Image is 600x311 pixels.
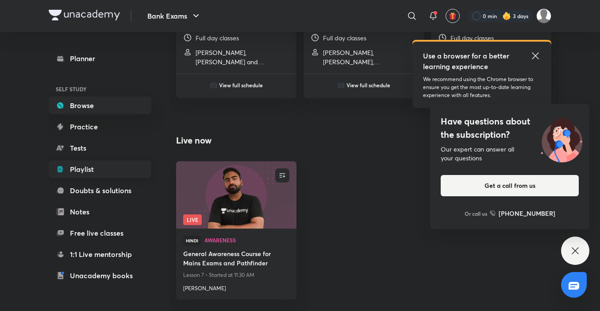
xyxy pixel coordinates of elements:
a: Notes [49,203,151,221]
h6: View full schedule [346,81,390,89]
h6: [PHONE_NUMBER] [499,209,555,218]
span: Hindi [183,236,201,245]
h4: Have questions about the subscription? [441,115,579,141]
a: Free live classes [49,224,151,242]
a: Playlist [49,160,151,178]
a: Tests [49,139,151,157]
a: Awareness [204,237,289,244]
a: [PHONE_NUMBER] [490,209,555,218]
a: Doubts & solutions [49,182,151,199]
h6: SELF STUDY [49,82,151,97]
img: ttu_illustration_new.svg [534,115,589,163]
p: Or call us [465,210,487,218]
span: Live [183,214,202,225]
h6: View full schedule [219,81,263,89]
img: play [210,82,217,89]
h2: Live now [176,134,212,147]
a: General Awareness Course for Mains Exams and Pathfinder [183,249,289,269]
p: Full day classes [196,33,239,43]
img: new-thumbnail [175,160,297,229]
a: new-thumbnailLive [176,161,296,229]
p: We recommend using the Chrome browser to ensure you get the most up-to-date learning experience w... [423,75,541,99]
p: Full day classes [450,33,494,43]
button: avatar [446,9,460,23]
a: Browse [49,97,151,114]
img: Anjali [536,8,551,23]
a: Practice [49,118,151,136]
button: Bank Exams [142,7,207,25]
a: Company Logo [49,10,120,23]
a: Planner [49,50,151,67]
a: [PERSON_NAME] [183,281,289,292]
img: avatar [449,12,457,20]
img: Company Logo [49,10,120,20]
p: Full day classes [323,33,366,43]
img: streak [502,12,511,20]
div: Our expert can answer all your questions [441,145,579,163]
h5: Use a browser for a better learning experience [423,51,511,72]
p: Abhijeet Mishra, Vishal Parihar, Puneet Kumar Sharma and 1 more [323,48,417,66]
a: Unacademy books [49,267,151,284]
img: play [338,82,345,89]
button: Get a call from us [441,175,579,196]
p: Vishal Parihar, Puneet Kumar Sharma and Sumit Kumar Verma [196,48,289,66]
p: Lesson 7 • Started at 11:30 AM [183,269,289,281]
a: 1:1 Live mentorship [49,245,151,263]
